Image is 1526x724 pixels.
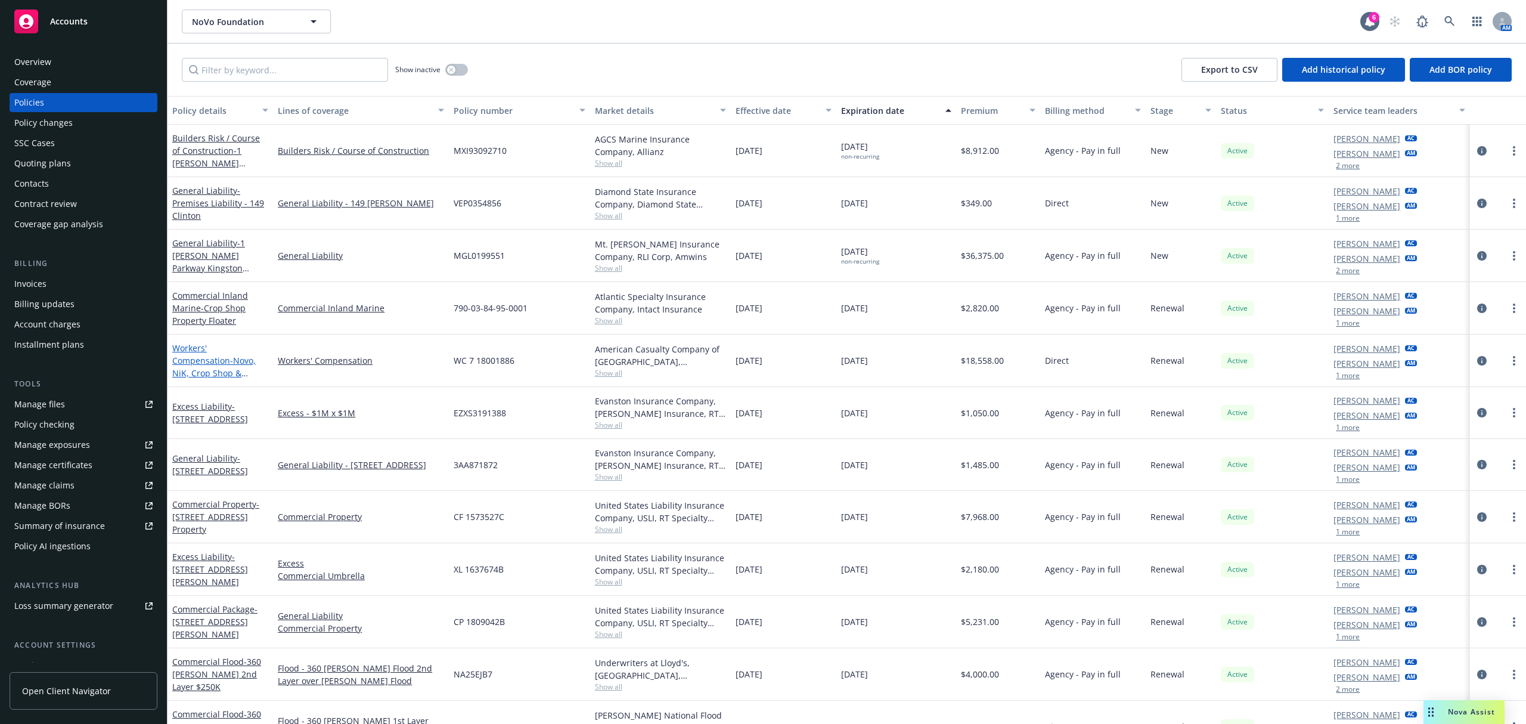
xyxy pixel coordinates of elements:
[1045,197,1069,209] span: Direct
[841,104,938,117] div: Expiration date
[595,290,726,315] div: Atlantic Specialty Insurance Company, Intact Insurance
[14,174,49,193] div: Contacts
[736,104,818,117] div: Effective date
[1475,615,1489,629] a: circleInformation
[841,459,868,471] span: [DATE]
[961,563,999,576] span: $2,180.00
[595,524,726,534] span: Show all
[278,197,444,209] a: General Liability - 149 [PERSON_NAME]
[731,96,836,125] button: Effective date
[14,496,70,515] div: Manage BORs
[595,133,726,158] div: AGCS Marine Insurance Company, Allianz
[1507,196,1521,211] a: more
[1333,566,1400,578] a: [PERSON_NAME]
[1226,250,1249,261] span: Active
[841,615,868,628] span: [DATE]
[10,378,157,390] div: Tools
[595,343,726,368] div: American Casualty Company of [GEOGRAPHIC_DATA], [US_STATE], CNA Insurance
[172,604,258,640] span: - [STREET_ADDRESS][PERSON_NAME]
[1333,513,1400,526] a: [PERSON_NAME]
[1045,354,1069,367] span: Direct
[1045,407,1121,419] span: Agency - Pay in full
[1150,104,1198,117] div: Stage
[182,10,331,33] button: NoVo Foundation
[736,249,762,262] span: [DATE]
[168,96,273,125] button: Policy details
[172,185,264,221] span: - Premises Liability - 149 Clinton
[10,5,157,38] a: Accounts
[1507,144,1521,158] a: more
[1333,604,1400,616] a: [PERSON_NAME]
[1333,252,1400,265] a: [PERSON_NAME]
[454,668,492,680] span: NA25EJB7
[1150,668,1184,680] span: Renewal
[590,96,731,125] button: Market details
[1475,249,1489,263] a: circleInformation
[278,622,444,635] a: Commercial Property
[1475,144,1489,158] a: circleInformation
[1282,58,1405,82] button: Add historical policy
[1333,132,1400,145] a: [PERSON_NAME]
[1410,10,1434,33] a: Report a Bug
[841,563,868,576] span: [DATE]
[1336,476,1360,483] button: 1 more
[1216,96,1329,125] button: Status
[1336,320,1360,327] button: 1 more
[14,93,44,112] div: Policies
[278,609,444,622] a: General Liability
[736,459,762,471] span: [DATE]
[736,354,762,367] span: [DATE]
[10,174,157,193] a: Contacts
[595,420,726,430] span: Show all
[1333,147,1400,160] a: [PERSON_NAME]
[172,656,261,692] span: - 360 [PERSON_NAME] 2nd Layer $250K
[1226,146,1249,156] span: Active
[1475,457,1489,472] a: circleInformation
[278,144,444,157] a: Builders Risk / Course of Construction
[1507,615,1521,629] a: more
[1336,162,1360,169] button: 2 more
[736,668,762,680] span: [DATE]
[1150,354,1184,367] span: Renewal
[172,604,258,640] a: Commercial Package
[595,263,726,273] span: Show all
[172,656,261,692] a: Commercial Flood
[1329,96,1469,125] button: Service team leaders
[961,668,999,680] span: $4,000.00
[961,459,999,471] span: $1,485.00
[1333,357,1400,370] a: [PERSON_NAME]
[595,447,726,472] div: Evanston Insurance Company, [PERSON_NAME] Insurance, RT Specialty Insurance Services, LLC (RSG Sp...
[454,459,498,471] span: 3AA871872
[1507,301,1521,315] a: more
[956,96,1041,125] button: Premium
[1507,249,1521,263] a: more
[736,510,762,523] span: [DATE]
[1150,249,1168,262] span: New
[595,395,726,420] div: Evanston Insurance Company, [PERSON_NAME] Insurance, RT Specialty Insurance Services, LLC (RSG Sp...
[172,237,265,324] a: General Liability
[10,315,157,334] a: Account charges
[1507,354,1521,368] a: more
[454,407,506,419] span: EZXS3191388
[10,93,157,112] a: Policies
[1333,499,1400,511] a: [PERSON_NAME]
[841,510,868,523] span: [DATE]
[10,476,157,495] a: Manage claims
[14,537,91,556] div: Policy AI ingestions
[14,315,80,334] div: Account charges
[1333,409,1400,422] a: [PERSON_NAME]
[1333,237,1400,250] a: [PERSON_NAME]
[14,274,46,293] div: Invoices
[1150,407,1184,419] span: Renewal
[10,154,157,173] a: Quoting plans
[1226,459,1249,470] span: Active
[1333,461,1400,474] a: [PERSON_NAME]
[1221,104,1311,117] div: Status
[961,615,999,628] span: $5,231.00
[278,407,444,419] a: Excess - $1M x $1M
[10,73,157,92] a: Coverage
[736,563,762,576] span: [DATE]
[736,407,762,419] span: [DATE]
[10,215,157,234] a: Coverage gap analysis
[1336,372,1360,379] button: 1 more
